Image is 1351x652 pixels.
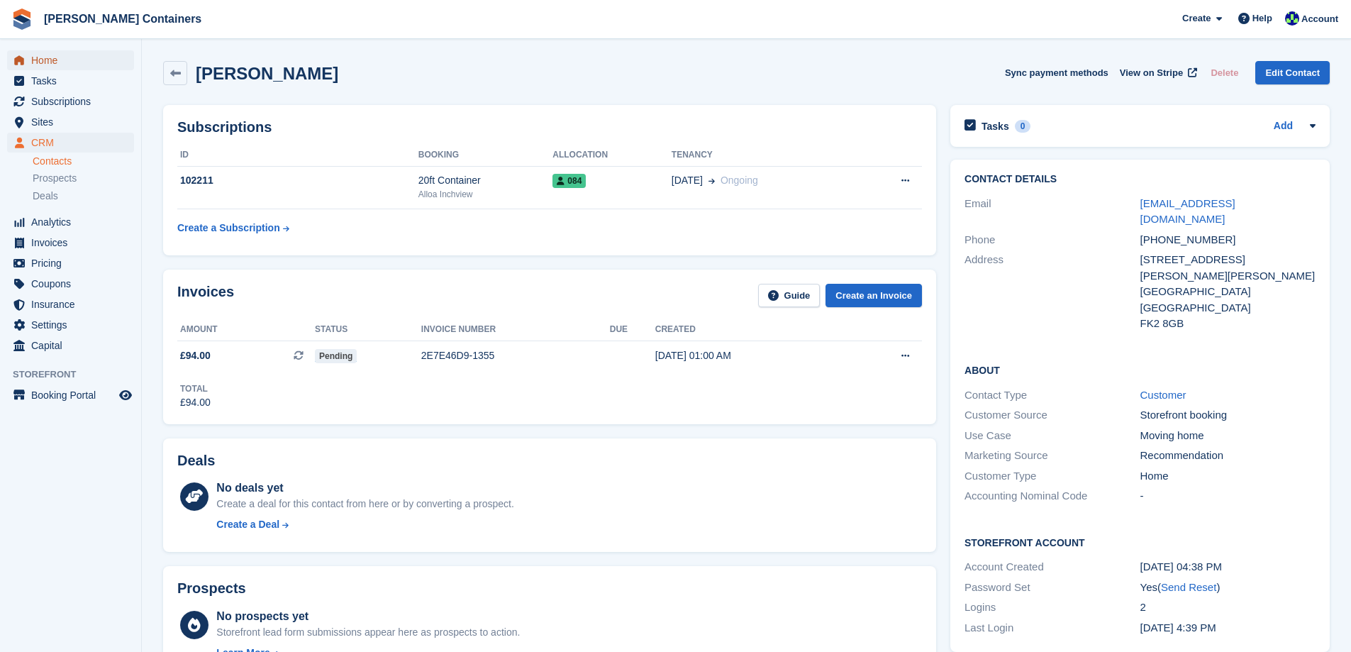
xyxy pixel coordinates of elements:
[1140,284,1316,300] div: [GEOGRAPHIC_DATA]
[177,580,246,597] h2: Prospects
[216,480,513,497] div: No deals yet
[1285,11,1299,26] img: Audra Whitelaw
[7,274,134,294] a: menu
[672,173,703,188] span: [DATE]
[1140,316,1316,332] div: FK2 8GB
[7,92,134,111] a: menu
[1140,300,1316,316] div: [GEOGRAPHIC_DATA]
[421,348,610,363] div: 2E7E46D9-1355
[418,144,553,167] th: Booking
[552,144,672,167] th: Allocation
[216,608,520,625] div: No prospects yet
[1015,120,1031,133] div: 0
[1140,232,1316,248] div: [PHONE_NUMBER]
[177,215,289,241] a: Create a Subscription
[7,294,134,314] a: menu
[31,92,116,111] span: Subscriptions
[1140,488,1316,504] div: -
[1005,61,1108,84] button: Sync payment methods
[1301,12,1338,26] span: Account
[7,233,134,253] a: menu
[33,171,134,186] a: Prospects
[964,559,1140,575] div: Account Created
[964,407,1140,424] div: Customer Source
[196,64,338,83] h2: [PERSON_NAME]
[31,336,116,355] span: Capital
[33,172,77,185] span: Prospects
[13,368,141,382] span: Storefront
[1120,66,1183,80] span: View on Stripe
[1157,581,1220,593] span: ( )
[31,112,116,132] span: Sites
[758,284,821,307] a: Guide
[655,319,847,341] th: Created
[315,349,357,363] span: Pending
[31,253,116,273] span: Pricing
[7,71,134,91] a: menu
[964,448,1140,464] div: Marketing Source
[655,348,847,363] div: [DATE] 01:00 AM
[177,173,418,188] div: 102211
[1161,581,1216,593] a: Send Reset
[7,336,134,355] a: menu
[982,120,1009,133] h2: Tasks
[1114,61,1200,84] a: View on Stripe
[31,71,116,91] span: Tasks
[7,212,134,232] a: menu
[117,387,134,404] a: Preview store
[180,382,211,395] div: Total
[31,315,116,335] span: Settings
[1140,468,1316,485] div: Home
[216,497,513,512] div: Create a deal for this contact from here or by converting a prospect.
[552,174,586,188] span: 084
[1274,118,1293,135] a: Add
[964,468,1140,485] div: Customer Type
[964,196,1140,228] div: Email
[964,232,1140,248] div: Phone
[1205,61,1244,84] button: Delete
[7,50,134,70] a: menu
[31,212,116,232] span: Analytics
[1140,580,1316,596] div: Yes
[964,488,1140,504] div: Accounting Nominal Code
[31,274,116,294] span: Coupons
[31,385,116,405] span: Booking Portal
[964,252,1140,332] div: Address
[1140,407,1316,424] div: Storefront booking
[31,294,116,314] span: Insurance
[1252,11,1272,26] span: Help
[1140,197,1235,226] a: [EMAIL_ADDRESS][DOMAIN_NAME]
[315,319,421,341] th: Status
[1140,448,1316,464] div: Recommendation
[672,144,858,167] th: Tenancy
[7,133,134,153] a: menu
[177,453,215,469] h2: Deals
[11,9,33,30] img: stora-icon-8386f47178a22dfd0bd8f6a31ec36ba5ce8667c1dd55bd0f319d3a0aa187defe.svg
[216,517,279,532] div: Create a Deal
[1140,559,1316,575] div: [DATE] 04:38 PM
[1140,621,1216,634] time: 2025-08-18 15:39:56 UTC
[721,175,758,186] span: Ongoing
[216,625,520,640] div: Storefront lead form submissions appear here as prospects to action.
[177,284,234,307] h2: Invoices
[31,133,116,153] span: CRM
[1140,389,1186,401] a: Customer
[964,428,1140,444] div: Use Case
[418,188,553,201] div: Alloa Inchview
[964,620,1140,636] div: Last Login
[964,580,1140,596] div: Password Set
[964,174,1316,185] h2: Contact Details
[33,189,58,203] span: Deals
[33,155,134,168] a: Contacts
[177,144,418,167] th: ID
[180,395,211,410] div: £94.00
[421,319,610,341] th: Invoice number
[1255,61,1330,84] a: Edit Contact
[610,319,655,341] th: Due
[216,517,513,532] a: Create a Deal
[177,319,315,341] th: Amount
[964,599,1140,616] div: Logins
[7,253,134,273] a: menu
[1140,252,1316,284] div: [STREET_ADDRESS][PERSON_NAME][PERSON_NAME]
[7,385,134,405] a: menu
